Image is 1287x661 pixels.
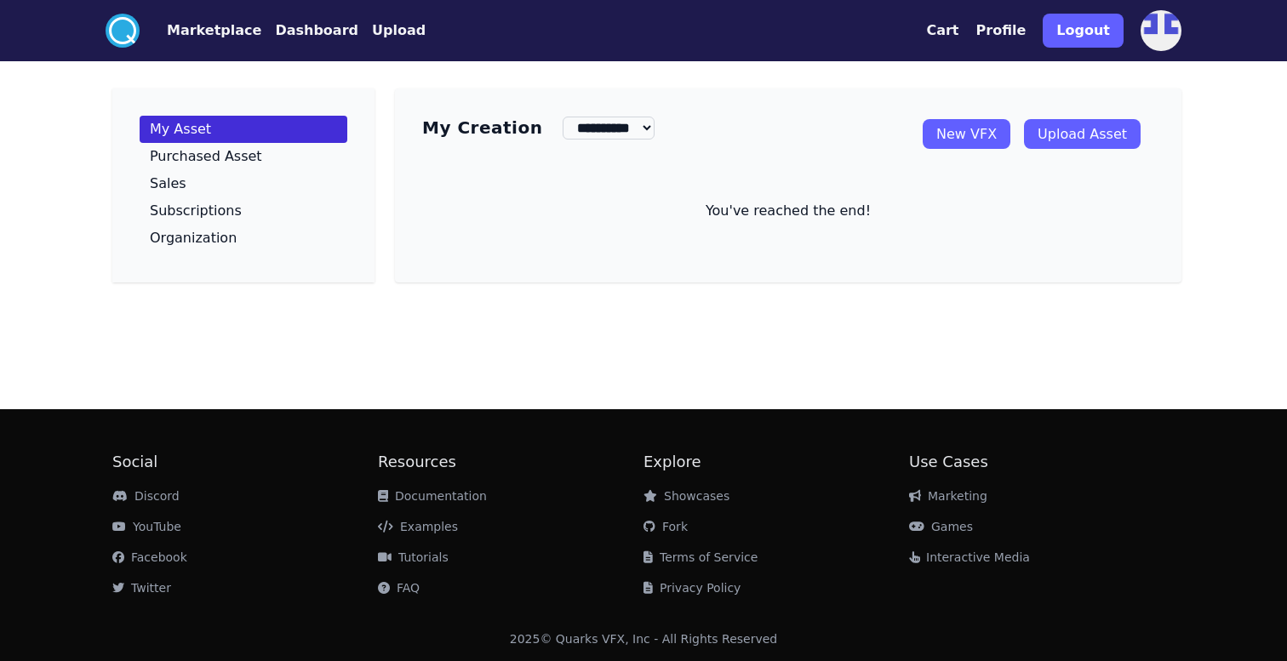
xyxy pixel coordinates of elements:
a: Examples [378,520,458,533]
button: Cart [926,20,958,41]
a: Upload Asset [1024,119,1141,149]
a: Games [909,520,973,533]
a: Logout [1043,7,1124,54]
h2: Explore [643,450,909,474]
button: Marketplace [167,20,261,41]
a: Marketplace [140,20,261,41]
p: Sales [150,177,186,191]
a: Terms of Service [643,550,758,564]
a: New VFX [923,119,1010,149]
button: Dashboard [275,20,358,41]
h2: Resources [378,450,643,474]
p: My Asset [150,123,211,136]
p: You've reached the end! [422,201,1154,221]
p: Subscriptions [150,204,242,218]
a: Twitter [112,581,171,595]
a: Interactive Media [909,550,1030,564]
p: Purchased Asset [150,150,262,163]
a: Privacy Policy [643,581,741,595]
a: Discord [112,489,180,503]
div: 2025 © Quarks VFX, Inc - All Rights Reserved [510,630,778,647]
h3: My Creation [422,116,542,140]
a: Upload [358,20,426,41]
a: Subscriptions [140,197,347,225]
a: Organization [140,225,347,252]
button: Profile [976,20,1027,41]
p: Organization [150,231,237,245]
h2: Social [112,450,378,474]
a: Showcases [643,489,729,503]
a: Fork [643,520,688,533]
a: Sales [140,170,347,197]
a: My Asset [140,116,347,143]
a: Purchased Asset [140,143,347,170]
a: Documentation [378,489,487,503]
a: Tutorials [378,550,449,564]
a: FAQ [378,581,420,595]
h2: Use Cases [909,450,1175,474]
a: Facebook [112,550,187,564]
a: Marketing [909,489,987,503]
button: Upload [372,20,426,41]
a: YouTube [112,520,181,533]
button: Logout [1043,14,1124,48]
a: Dashboard [261,20,358,41]
img: profile [1141,10,1181,51]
